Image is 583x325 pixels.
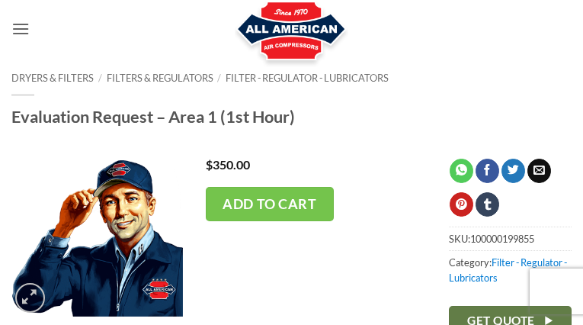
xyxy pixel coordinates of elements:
[11,106,572,127] h1: Evaluation Request – Area 1 (1st Hour)
[226,72,389,84] a: Filter - Regulator - Lubricators
[11,159,183,316] img: Captain Compressor - All American Air Compressors
[449,250,572,290] span: Category:
[206,187,334,221] button: Add to cart
[206,157,213,172] span: $
[11,72,94,84] a: Dryers & Filters
[107,72,213,84] a: Filters & Regulators
[98,72,102,84] span: /
[450,192,473,217] a: Pin on Pinterest
[476,159,499,183] a: Share on Facebook
[450,159,473,183] a: Share on WhatsApp
[15,283,45,313] a: Zoom
[11,10,30,47] a: Menu
[449,227,572,250] span: SKU:
[476,192,499,217] a: Share on Tumblr
[449,256,567,284] a: Filter - Regulator - Lubricators
[206,157,250,172] bdi: 350.00
[470,233,534,245] span: 100000199855
[217,72,221,84] span: /
[11,72,572,84] nav: Breadcrumb
[501,159,525,183] a: Share on Twitter
[527,159,551,183] a: Email to a Friend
